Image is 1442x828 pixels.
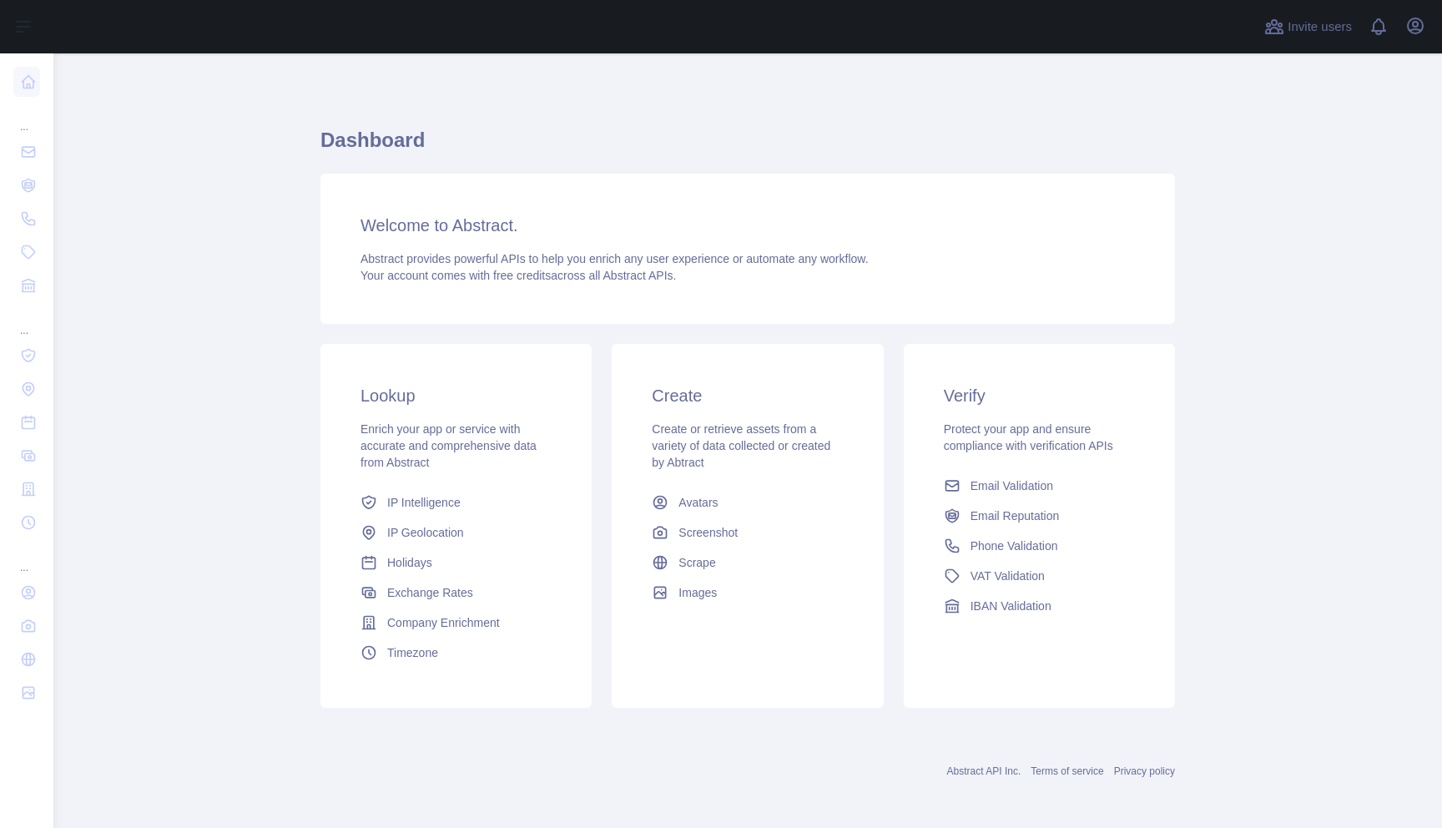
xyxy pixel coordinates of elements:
span: Exchange Rates [387,584,473,601]
h3: Lookup [360,384,552,407]
a: Avatars [645,487,850,517]
a: Email Reputation [937,501,1142,531]
a: IP Intelligence [354,487,558,517]
span: IP Intelligence [387,494,461,511]
span: Timezone [387,644,438,661]
a: Phone Validation [937,531,1142,561]
span: IBAN Validation [971,598,1051,614]
span: Holidays [387,554,432,571]
a: IBAN Validation [937,591,1142,621]
button: Invite users [1261,13,1355,40]
span: Avatars [678,494,718,511]
span: Enrich your app or service with accurate and comprehensive data from Abstract [360,422,537,469]
span: Screenshot [678,524,738,541]
a: Images [645,578,850,608]
a: Abstract API Inc. [947,765,1021,777]
span: Your account comes with across all Abstract APIs. [360,269,676,282]
a: Screenshot [645,517,850,548]
a: VAT Validation [937,561,1142,591]
span: VAT Validation [971,568,1045,584]
h1: Dashboard [320,127,1175,167]
span: Invite users [1288,18,1352,37]
a: Timezone [354,638,558,668]
a: IP Geolocation [354,517,558,548]
a: Email Validation [937,471,1142,501]
a: Exchange Rates [354,578,558,608]
span: free credits [493,269,551,282]
span: Protect your app and ensure compliance with verification APIs [944,422,1113,452]
span: Scrape [678,554,715,571]
h3: Create [652,384,843,407]
span: Create or retrieve assets from a variety of data collected or created by Abtract [652,422,830,469]
span: Abstract provides powerful APIs to help you enrich any user experience or automate any workflow. [360,252,869,265]
a: Scrape [645,548,850,578]
span: Company Enrichment [387,614,500,631]
a: Company Enrichment [354,608,558,638]
span: Email Validation [971,477,1053,494]
div: ... [13,304,40,337]
span: Email Reputation [971,507,1060,524]
div: ... [13,541,40,574]
a: Privacy policy [1114,765,1175,777]
span: Images [678,584,717,601]
a: Terms of service [1031,765,1103,777]
span: Phone Validation [971,538,1058,554]
span: IP Geolocation [387,524,464,541]
h3: Verify [944,384,1135,407]
h3: Welcome to Abstract. [360,214,1135,237]
a: Holidays [354,548,558,578]
div: ... [13,100,40,134]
